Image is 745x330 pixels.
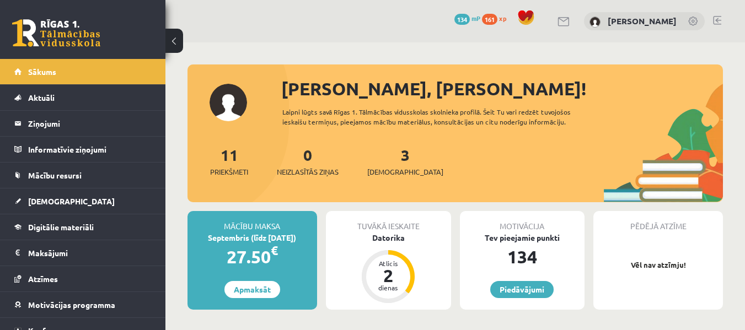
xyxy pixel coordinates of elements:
[14,240,152,266] a: Maksājumi
[14,163,152,188] a: Mācību resursi
[12,19,100,47] a: Rīgas 1. Tālmācības vidusskola
[14,188,152,214] a: [DEMOGRAPHIC_DATA]
[187,232,317,244] div: Septembris (līdz [DATE])
[460,244,585,270] div: 134
[14,137,152,162] a: Informatīvie ziņojumi
[326,211,451,232] div: Tuvākā ieskaite
[593,211,723,232] div: Pēdējā atzīme
[367,145,443,177] a: 3[DEMOGRAPHIC_DATA]
[271,242,278,258] span: €
[482,14,497,25] span: 161
[28,67,56,77] span: Sākums
[14,266,152,291] a: Atzīmes
[14,292,152,317] a: Motivācijas programma
[282,107,604,127] div: Laipni lūgts savā Rīgas 1. Tālmācības vidusskolas skolnieka profilā. Šeit Tu vari redzēt tuvojošo...
[28,170,82,180] span: Mācību resursi
[372,260,405,267] div: Atlicis
[14,111,152,136] a: Ziņojumi
[28,222,94,232] span: Digitālie materiāli
[326,232,451,244] div: Datorika
[28,93,55,102] span: Aktuāli
[454,14,470,25] span: 134
[326,232,451,305] a: Datorika Atlicis 2 dienas
[14,214,152,240] a: Digitālie materiāli
[277,166,339,177] span: Neizlasītās ziņas
[28,196,115,206] span: [DEMOGRAPHIC_DATA]
[224,281,280,298] a: Apmaksāt
[281,75,723,102] div: [PERSON_NAME], [PERSON_NAME]!
[608,15,677,26] a: [PERSON_NAME]
[367,166,443,177] span: [DEMOGRAPHIC_DATA]
[460,211,585,232] div: Motivācija
[460,232,585,244] div: Tev pieejamie punkti
[599,259,717,271] p: Vēl nav atzīmju!
[499,14,506,23] span: xp
[28,111,152,136] legend: Ziņojumi
[277,145,339,177] a: 0Neizlasītās ziņas
[210,145,248,177] a: 11Priekšmeti
[454,14,480,23] a: 134 mP
[28,274,58,284] span: Atzīmes
[28,300,115,310] span: Motivācijas programma
[28,240,152,266] legend: Maksājumi
[187,244,317,270] div: 27.50
[490,281,554,298] a: Piedāvājumi
[372,267,405,284] div: 2
[187,211,317,232] div: Mācību maksa
[589,17,601,28] img: Anastasija Nikola Šefanovska
[210,166,248,177] span: Priekšmeti
[471,14,480,23] span: mP
[372,284,405,291] div: dienas
[28,137,152,162] legend: Informatīvie ziņojumi
[14,85,152,110] a: Aktuāli
[482,14,512,23] a: 161 xp
[14,59,152,84] a: Sākums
